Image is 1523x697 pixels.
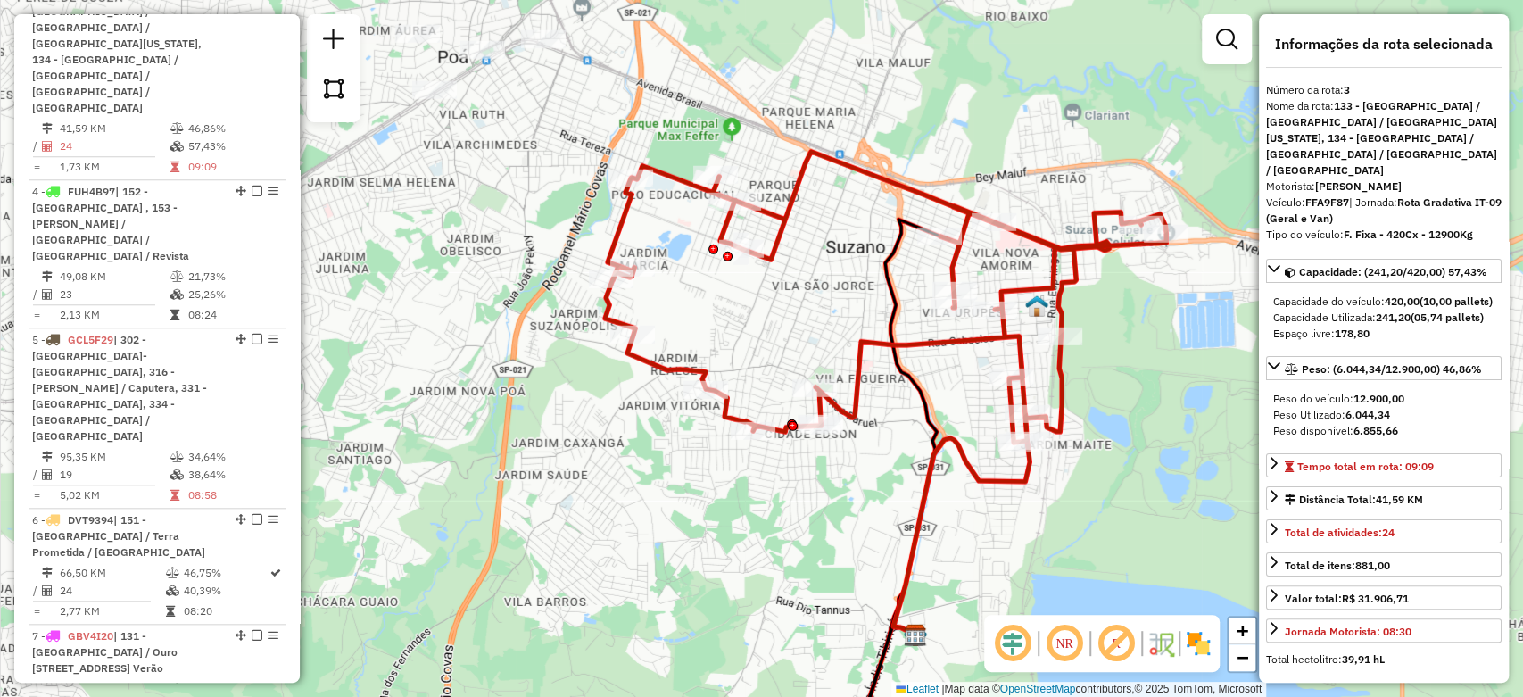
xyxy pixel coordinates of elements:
[1266,356,1502,380] a: Peso: (6.044,34/12.900,00) 46,86%
[182,564,269,582] td: 46,75%
[32,333,207,443] span: | 302 - [GEOGRAPHIC_DATA]-[GEOGRAPHIC_DATA], 316 - [PERSON_NAME] / Caputera, 331 - [GEOGRAPHIC_DA...
[1273,423,1494,439] div: Peso disponível:
[1266,519,1502,543] a: Total de atividades:24
[1285,558,1390,574] div: Total de itens:
[1266,36,1502,53] h4: Informações da rota selecionada
[1266,618,1502,643] a: Jornada Motorista: 08:30
[1285,591,1409,607] div: Valor total:
[1266,178,1502,195] div: Motorista:
[252,334,262,344] em: Finalizar rota
[1344,83,1350,96] strong: 3
[59,306,170,324] td: 2,13 KM
[59,120,170,137] td: 41,59 KM
[1285,624,1411,640] div: Jornada Motorista: 08:30
[187,466,277,484] td: 38,64%
[896,683,939,695] a: Leaflet
[42,123,53,134] i: Distância Total
[187,306,277,324] td: 08:24
[187,137,277,155] td: 57,43%
[1342,652,1385,666] strong: 39,91 hL
[252,630,262,641] em: Finalizar rota
[1209,21,1245,57] a: Exibir filtros
[165,585,178,596] i: % de utilização da cubagem
[1266,195,1502,227] div: Veículo:
[59,564,164,582] td: 66,50 KM
[182,602,269,620] td: 08:20
[1345,408,1390,421] strong: 6.044,34
[170,123,184,134] i: % de utilização do peso
[59,602,164,620] td: 2,77 KM
[1335,327,1370,340] strong: 178,80
[32,513,205,559] span: | 151 - [GEOGRAPHIC_DATA] / Terra Prometida / [GEOGRAPHIC_DATA]
[42,585,53,596] i: Total de Atividades
[170,452,184,462] i: % de utilização do peso
[1344,228,1473,241] strong: F. Fixa - 420Cx - 12900Kg
[68,333,113,346] span: GCL5F29
[32,137,41,155] td: /
[187,486,277,504] td: 08:58
[187,448,277,466] td: 34,64%
[252,186,262,196] em: Finalizar rota
[316,21,352,62] a: Nova sessão e pesquisa
[32,185,189,262] span: | 152 - [GEOGRAPHIC_DATA] , 153 - [PERSON_NAME] / [GEOGRAPHIC_DATA] / [GEOGRAPHIC_DATA] / Revista
[68,513,113,527] span: DVT9394
[268,514,278,525] em: Opções
[1273,407,1494,423] div: Peso Utilizado:
[59,158,170,176] td: 1,73 KM
[270,568,281,578] i: Rota otimizada
[187,120,277,137] td: 46,86%
[268,630,278,641] em: Opções
[1385,295,1420,308] strong: 420,00
[1342,592,1409,605] strong: R$ 31.906,71
[32,629,178,675] span: | 131 - [GEOGRAPHIC_DATA] / Ouro [STREET_ADDRESS] Verão
[1355,559,1390,572] strong: 881,00
[32,602,41,620] td: =
[412,81,457,99] div: Atividade não roteirizada - TANIA MARIA DOS SANT
[59,582,164,600] td: 24
[32,333,207,443] span: 5 -
[42,141,53,152] i: Total de Atividades
[32,286,41,303] td: /
[42,289,53,300] i: Total de Atividades
[904,624,927,647] img: CDD Suzano
[1000,683,1076,695] a: OpenStreetMap
[165,568,178,578] i: % de utilização do peso
[170,289,184,300] i: % de utilização da cubagem
[182,582,269,600] td: 40,39%
[1266,552,1502,577] a: Total de itens:881,00
[32,629,178,675] span: 7 -
[1229,618,1255,644] a: Zoom in
[59,448,170,466] td: 95,35 KM
[68,629,113,643] span: GBV4I20
[1382,526,1395,539] strong: 24
[170,162,179,172] i: Tempo total em rota
[1376,493,1423,506] span: 41,59 KM
[1315,179,1402,193] strong: [PERSON_NAME]
[32,466,41,484] td: /
[32,582,41,600] td: /
[59,466,170,484] td: 19
[170,490,179,501] i: Tempo total em rota
[59,137,170,155] td: 24
[1353,392,1404,405] strong: 12.900,00
[1305,195,1349,209] strong: FFA9F87
[1302,362,1482,376] span: Peso: (6.044,34/12.900,00) 46,86%
[252,514,262,525] em: Finalizar rota
[1420,295,1493,308] strong: (10,00 pallets)
[42,452,53,462] i: Distância Total
[236,186,246,196] em: Alterar sequência das rotas
[1353,424,1398,437] strong: 6.855,66
[170,271,184,282] i: % de utilização do peso
[1025,295,1048,318] img: 630 UDC Light WCL Jardim Santa Helena
[59,268,170,286] td: 49,08 KM
[1266,585,1502,610] a: Valor total:R$ 31.906,71
[891,682,1266,697] div: Map data © contributors,© 2025 TomTom, Microsoft
[1273,310,1494,326] div: Capacidade Utilizada:
[68,185,115,198] span: FUH4B97
[1237,619,1248,642] span: +
[59,286,170,303] td: 23
[32,185,189,262] span: 4 -
[1266,82,1502,98] div: Número da rota:
[1376,311,1411,324] strong: 241,20
[32,306,41,324] td: =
